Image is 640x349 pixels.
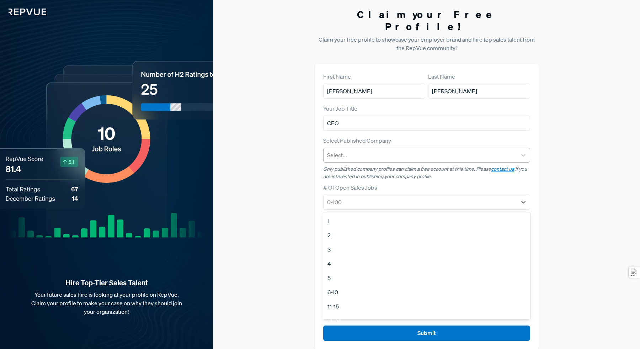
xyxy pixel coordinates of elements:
[323,326,530,341] button: Submit
[323,214,530,228] div: 1
[315,9,539,32] h3: Claim your Free Profile!
[428,72,455,81] label: Last Name
[428,84,530,99] input: Last Name
[323,165,530,180] p: Only published company profiles can claim a free account at this time. Please if you are interest...
[323,285,530,299] div: 6-10
[491,166,514,172] a: contact us
[11,278,202,287] strong: Hire Top-Tier Sales Talent
[323,183,377,192] label: # Of Open Sales Jobs
[323,104,357,113] label: Your Job Title
[323,72,351,81] label: First Name
[323,228,530,242] div: 2
[323,257,530,271] div: 4
[323,313,530,328] div: 16-20
[323,136,391,145] label: Select Published Company
[323,242,530,257] div: 3
[315,35,539,52] p: Claim your free profile to showcase your employer brand and hire top sales talent from the RepVue...
[323,84,425,99] input: First Name
[323,271,530,285] div: 5
[323,116,530,131] input: Title
[11,290,202,316] p: Your future sales hire is looking at your profile on RepVue. Claim your profile to make your case...
[323,299,530,313] div: 11-15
